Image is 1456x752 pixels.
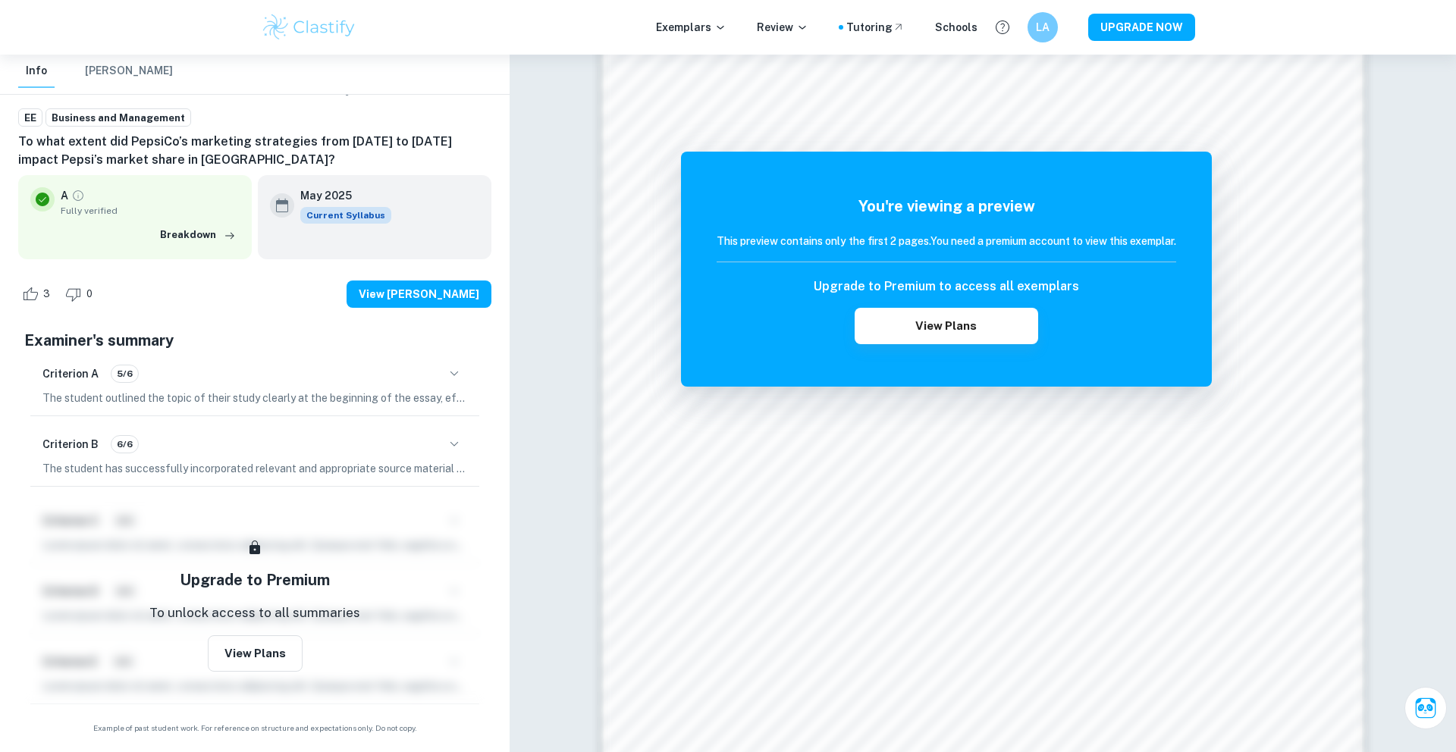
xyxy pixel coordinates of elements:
button: LA [1028,12,1058,42]
a: Business and Management [45,108,191,127]
p: The student has successfully incorporated relevant and appropriate source material throughout the... [42,460,467,477]
h6: To what extent did PepsiCo’s marketing strategies from [DATE] to [DATE] impact Pepsi’s market sha... [18,133,491,169]
button: UPGRADE NOW [1088,14,1195,41]
span: EE [19,111,42,126]
h6: Upgrade to Premium to access all exemplars [814,277,1079,296]
a: Tutoring [846,19,905,36]
p: Exemplars [656,19,726,36]
h6: This preview contains only the first 2 pages. You need a premium account to view this exemplar. [717,233,1176,249]
h6: Criterion B [42,436,99,453]
span: 3 [35,287,58,302]
a: EE [18,108,42,127]
a: Schools [935,19,977,36]
p: Review [757,19,808,36]
button: View Plans [855,308,1038,344]
button: Ask Clai [1404,687,1447,729]
span: Example of past student work. For reference on structure and expectations only. Do not copy. [18,722,491,734]
span: 5/6 [111,367,138,381]
h5: Examiner's summary [24,329,485,352]
div: This exemplar is based on the current syllabus. Feel free to refer to it for inspiration/ideas wh... [300,207,391,224]
p: A [61,187,68,204]
h6: Criterion A [42,365,99,382]
img: Clastify logo [261,12,357,42]
button: Info [18,55,55,88]
button: [PERSON_NAME] [85,55,173,88]
button: View Plans [208,635,303,672]
h5: You're viewing a preview [717,195,1176,218]
span: Current Syllabus [300,207,391,224]
h6: LA [1034,19,1052,36]
span: Business and Management [46,111,190,126]
div: Dislike [61,282,101,306]
p: The student outlined the topic of their study clearly at the beginning of the essay, effectively ... [42,390,467,406]
span: Fully verified [61,204,240,218]
p: To unlock access to all summaries [149,603,360,623]
h5: Upgrade to Premium [180,569,330,591]
span: 0 [78,287,101,302]
button: Breakdown [156,224,240,246]
div: Like [18,282,58,306]
h6: May 2025 [300,187,379,204]
span: 6/6 [111,437,138,451]
button: View [PERSON_NAME] [347,280,491,308]
button: Help and Feedback [990,14,1015,40]
a: Grade fully verified [71,189,85,202]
